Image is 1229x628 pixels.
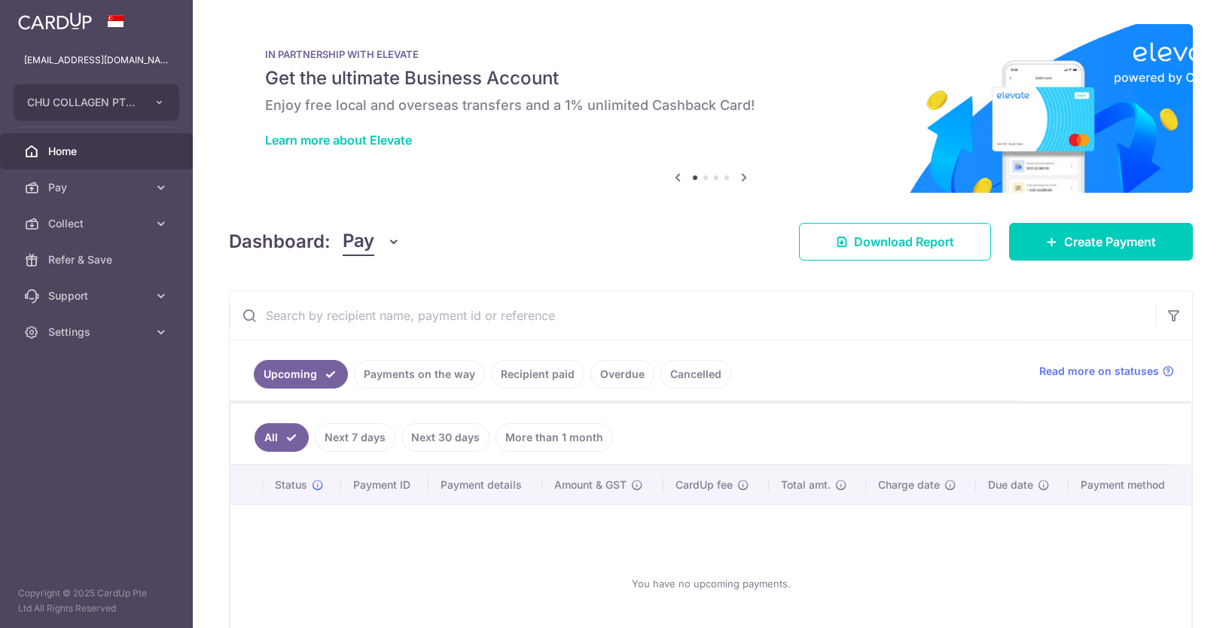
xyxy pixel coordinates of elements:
[48,252,148,267] span: Refer & Save
[554,477,627,492] span: Amount & GST
[315,423,395,452] a: Next 7 days
[660,360,731,389] a: Cancelled
[343,227,374,256] span: Pay
[48,180,148,195] span: Pay
[799,223,991,261] a: Download Report
[229,228,331,255] h4: Dashboard:
[590,360,654,389] a: Overdue
[1039,364,1159,379] span: Read more on statuses
[343,227,401,256] button: Pay
[401,423,489,452] a: Next 30 days
[48,144,148,159] span: Home
[265,48,1157,60] p: IN PARTNERSHIP WITH ELEVATE
[1069,465,1191,505] th: Payment method
[854,233,954,251] span: Download Report
[878,477,940,492] span: Charge date
[48,288,148,303] span: Support
[428,465,541,505] th: Payment details
[1039,364,1174,379] a: Read more on statuses
[1064,233,1156,251] span: Create Payment
[18,12,92,30] img: CardUp
[230,291,1156,340] input: Search by recipient name, payment id or reference
[265,96,1157,114] h6: Enjoy free local and overseas transfers and a 1% unlimited Cashback Card!
[265,66,1157,90] h5: Get the ultimate Business Account
[354,360,485,389] a: Payments on the way
[229,24,1193,193] img: Renovation banner
[275,477,307,492] span: Status
[491,360,584,389] a: Recipient paid
[265,133,412,148] a: Learn more about Elevate
[14,84,179,120] button: CHU COLLAGEN PTE. LTD.
[781,477,831,492] span: Total amt.
[27,95,139,110] span: CHU COLLAGEN PTE. LTD.
[496,423,613,452] a: More than 1 month
[255,423,309,452] a: All
[341,465,428,505] th: Payment ID
[48,325,148,340] span: Settings
[24,53,169,68] p: [EMAIL_ADDRESS][DOMAIN_NAME]
[1009,223,1193,261] a: Create Payment
[988,477,1033,492] span: Due date
[675,477,733,492] span: CardUp fee
[254,360,348,389] a: Upcoming
[48,216,148,231] span: Collect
